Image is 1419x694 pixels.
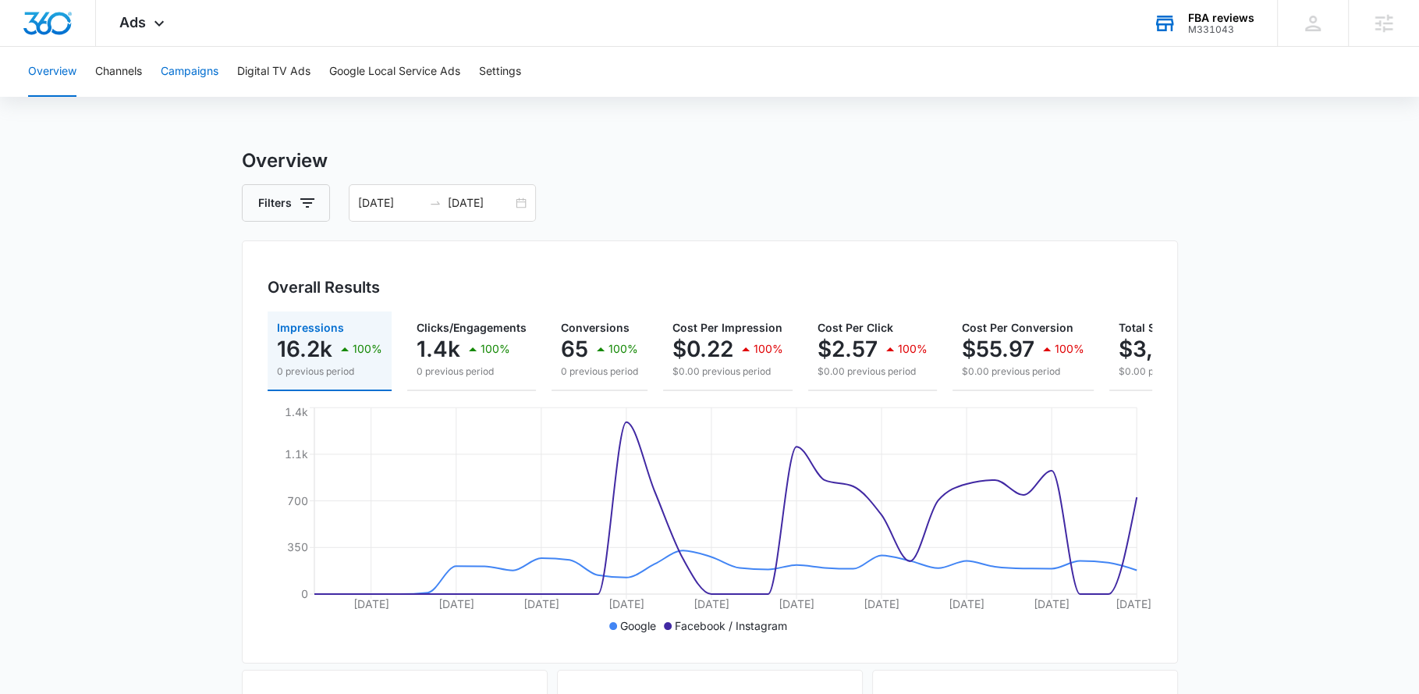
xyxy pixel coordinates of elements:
[119,14,146,30] span: Ads
[754,343,783,354] p: 100%
[1188,12,1254,24] div: account name
[1119,321,1183,334] span: Total Spend
[286,493,307,507] tspan: 700
[329,47,460,97] button: Google Local Service Ads
[353,343,382,354] p: 100%
[1119,365,1278,379] p: $0.00 previous period
[962,336,1034,361] p: $55.97
[417,336,460,361] p: 1.4k
[95,47,142,97] button: Channels
[429,197,442,209] span: swap-right
[672,365,783,379] p: $0.00 previous period
[620,617,656,634] p: Google
[818,336,878,361] p: $2.57
[1033,597,1069,610] tspan: [DATE]
[417,321,527,334] span: Clicks/Engagements
[561,321,630,334] span: Conversions
[277,336,332,361] p: 16.2k
[268,276,380,299] h3: Overall Results
[561,336,588,361] p: 65
[962,321,1073,334] span: Cost Per Conversion
[161,47,218,97] button: Campaigns
[608,597,644,610] tspan: [DATE]
[523,597,559,610] tspan: [DATE]
[962,365,1084,379] p: $0.00 previous period
[28,47,76,97] button: Overview
[284,405,307,418] tspan: 1.4k
[863,597,899,610] tspan: [DATE]
[481,343,510,354] p: 100%
[672,321,782,334] span: Cost Per Impression
[898,343,928,354] p: 100%
[277,365,382,379] p: 0 previous period
[300,587,307,600] tspan: 0
[284,447,307,461] tspan: 1.1k
[561,365,638,379] p: 0 previous period
[778,597,814,610] tspan: [DATE]
[1188,24,1254,35] div: account id
[818,365,928,379] p: $0.00 previous period
[479,47,521,97] button: Settings
[675,617,787,634] p: Facebook / Instagram
[353,597,388,610] tspan: [DATE]
[429,197,442,209] span: to
[417,365,527,379] p: 0 previous period
[277,321,344,334] span: Impressions
[448,194,513,212] input: End date
[286,540,307,553] tspan: 350
[1055,343,1084,354] p: 100%
[242,147,1178,175] h3: Overview
[608,343,638,354] p: 100%
[237,47,310,97] button: Digital TV Ads
[818,321,893,334] span: Cost Per Click
[948,597,984,610] tspan: [DATE]
[1116,597,1151,610] tspan: [DATE]
[672,336,733,361] p: $0.22
[438,597,474,610] tspan: [DATE]
[242,184,330,222] button: Filters
[693,597,729,610] tspan: [DATE]
[358,194,423,212] input: Start date
[1119,336,1228,361] p: $3,638.20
